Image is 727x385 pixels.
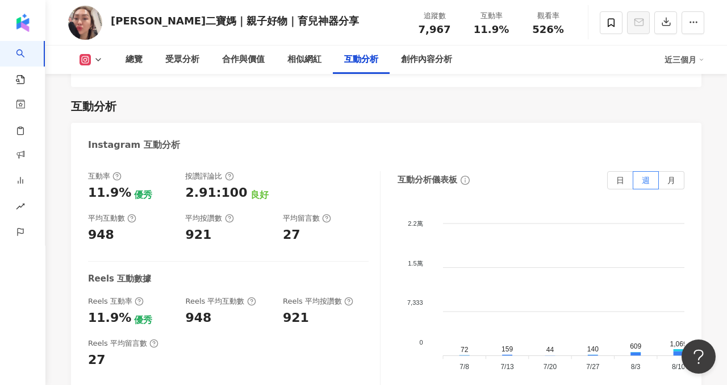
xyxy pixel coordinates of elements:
div: 平均按讚數 [185,213,233,223]
div: 良好 [250,189,269,201]
div: 創作內容分析 [401,53,452,67]
span: info-circle [459,174,471,187]
div: 按讚評論比 [185,171,233,181]
tspan: 8/3 [631,363,641,371]
span: 日 [616,176,624,185]
div: Reels 平均留言數 [88,338,158,349]
iframe: Help Scout Beacon - Open [682,340,716,374]
div: 互動率 [88,171,122,181]
div: Reels 互動數據 [88,273,151,285]
tspan: 7/20 [544,363,557,371]
img: logo icon [14,14,32,32]
tspan: 7/13 [500,363,514,371]
div: 948 [185,309,211,327]
tspan: 7,333 [407,299,423,306]
span: 月 [667,176,675,185]
div: 平均互動數 [88,213,136,223]
tspan: 0 [420,339,423,346]
div: 近三個月 [665,51,704,69]
tspan: 8/10 [672,363,686,371]
div: 優秀 [134,314,152,326]
div: 總覽 [126,53,143,67]
div: 2.91:100 [185,184,247,202]
div: Reels 平均按讚數 [283,296,353,307]
div: 平均留言數 [283,213,331,223]
div: 互動分析 [344,53,378,67]
span: 7,967 [419,23,451,35]
div: 27 [283,226,300,244]
div: 受眾分析 [165,53,199,67]
img: KOL Avatar [68,6,102,40]
div: Reels 平均互動數 [185,296,256,307]
tspan: 2.2萬 [408,220,423,226]
span: 526% [532,24,564,35]
span: 11.9% [474,24,509,35]
span: 週 [642,176,650,185]
div: Reels 互動率 [88,296,144,307]
div: 相似網紅 [287,53,321,67]
div: 11.9% [88,184,131,202]
div: 互動分析儀表板 [398,174,457,186]
div: 追蹤數 [413,10,456,22]
div: 11.9% [88,309,131,327]
span: rise [16,195,25,221]
div: 互動率 [470,10,513,22]
div: 948 [88,226,114,244]
div: 合作與價值 [222,53,265,67]
div: [PERSON_NAME]二寶媽｜親子好物｜育兒神器分享 [111,14,359,28]
div: 觀看率 [527,10,570,22]
tspan: 1.5萬 [408,259,423,266]
tspan: 7/8 [459,363,469,371]
div: 優秀 [134,189,152,201]
tspan: 7/27 [586,363,600,371]
div: 921 [283,309,309,327]
div: 27 [88,351,106,369]
a: search [16,41,39,85]
div: 互動分析 [71,98,116,114]
div: 921 [185,226,211,244]
div: Instagram 互動分析 [88,139,180,151]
